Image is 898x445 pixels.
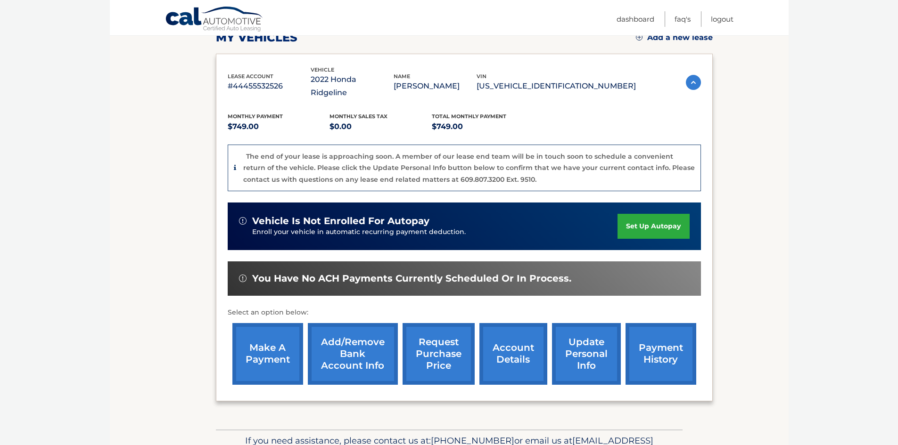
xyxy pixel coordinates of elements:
img: alert-white.svg [239,275,247,282]
p: $0.00 [330,120,432,133]
a: Logout [711,11,733,27]
p: Enroll your vehicle in automatic recurring payment deduction. [252,227,618,237]
a: update personal info [552,323,621,385]
p: #44455532526 [228,80,311,93]
h2: my vehicles [216,31,297,45]
p: [US_VEHICLE_IDENTIFICATION_NUMBER] [477,80,636,93]
a: set up autopay [618,214,689,239]
span: Total Monthly Payment [432,113,506,120]
a: account details [479,323,547,385]
span: Monthly sales Tax [330,113,387,120]
a: Dashboard [617,11,654,27]
a: FAQ's [675,11,691,27]
span: vehicle [311,66,334,73]
p: $749.00 [228,120,330,133]
p: 2022 Honda Ridgeline [311,73,394,99]
a: request purchase price [403,323,475,385]
a: Add/Remove bank account info [308,323,398,385]
span: You have no ACH payments currently scheduled or in process. [252,273,571,284]
span: vin [477,73,486,80]
span: lease account [228,73,273,80]
span: name [394,73,410,80]
a: payment history [626,323,696,385]
p: [PERSON_NAME] [394,80,477,93]
p: $749.00 [432,120,534,133]
img: accordion-active.svg [686,75,701,90]
a: Cal Automotive [165,6,264,33]
a: Add a new lease [636,33,713,42]
p: Select an option below: [228,307,701,318]
img: add.svg [636,34,643,40]
p: The end of your lease is approaching soon. A member of our lease end team will be in touch soon t... [243,152,695,184]
span: vehicle is not enrolled for autopay [252,215,429,227]
a: make a payment [232,323,303,385]
img: alert-white.svg [239,217,247,225]
span: Monthly Payment [228,113,283,120]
